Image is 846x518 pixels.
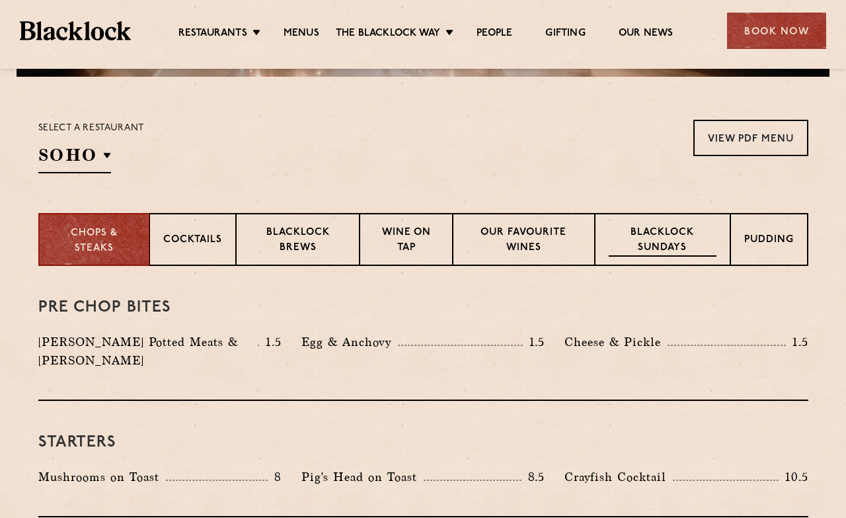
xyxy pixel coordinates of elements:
[301,333,398,351] p: Egg & Anchovy
[564,333,668,351] p: Cheese & Pickle
[38,120,145,137] p: Select a restaurant
[727,13,826,49] div: Book Now
[38,333,258,370] p: [PERSON_NAME] Potted Meats & [PERSON_NAME]
[38,434,808,451] h3: Starters
[523,333,545,351] p: 1.5
[477,27,512,42] a: People
[564,468,673,486] p: Crayfish Cocktail
[693,120,808,156] a: View PDF Menu
[545,27,585,42] a: Gifting
[250,226,346,257] p: Blacklock Brews
[301,468,424,486] p: Pig's Head on Toast
[619,27,673,42] a: Our News
[259,333,282,351] p: 1.5
[786,333,808,351] p: 1.5
[744,233,794,249] p: Pudding
[20,21,131,40] img: BL_Textured_Logo-footer-cropped.svg
[373,226,438,257] p: Wine on Tap
[336,27,440,42] a: The Blacklock Way
[467,226,581,257] p: Our favourite wines
[163,233,222,249] p: Cocktails
[53,226,135,256] p: Chops & Steaks
[38,468,166,486] p: Mushrooms on Toast
[38,144,111,173] h2: SOHO
[268,468,282,486] p: 8
[779,468,808,486] p: 10.5
[609,226,716,257] p: Blacklock Sundays
[38,299,808,316] h3: Pre Chop Bites
[521,468,545,486] p: 8.5
[284,27,319,42] a: Menus
[178,27,247,42] a: Restaurants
